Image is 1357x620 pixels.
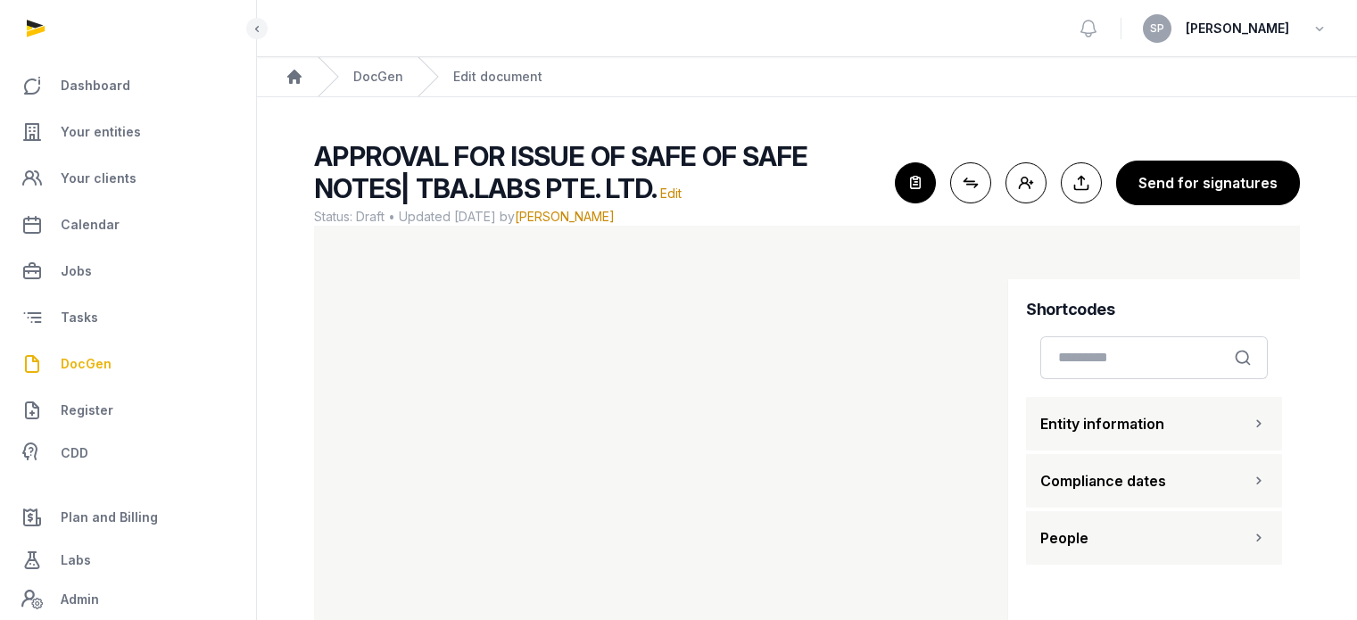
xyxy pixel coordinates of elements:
button: Entity information [1026,397,1282,451]
span: SP [1150,23,1164,34]
span: Status: Draft • Updated [DATE] by [314,208,881,226]
button: SP [1143,14,1171,43]
span: Register [61,400,113,421]
a: Calendar [14,203,242,246]
span: People [1040,527,1088,549]
span: APPROVAL FOR ISSUE OF SAFE OF SAFE NOTES| TBA.LABS PTE. LTD. [314,140,808,204]
a: Your clients [14,157,242,200]
span: Labs [61,550,91,571]
span: Calendar [61,214,120,236]
span: Dashboard [61,75,130,96]
span: Compliance dates [1040,470,1166,492]
a: DocGen [353,68,403,86]
h4: Shortcodes [1026,297,1282,322]
a: DocGen [14,343,242,385]
span: CDD [61,442,88,464]
span: Plan and Billing [61,507,158,528]
a: CDD [14,435,242,471]
a: Labs [14,539,242,582]
span: Entity information [1040,413,1164,434]
button: Compliance dates [1026,454,1282,508]
a: Tasks [14,296,242,339]
span: Tasks [61,307,98,328]
span: Your clients [61,168,137,189]
span: Your entities [61,121,141,143]
a: Jobs [14,250,242,293]
a: Register [14,389,242,432]
a: Dashboard [14,64,242,107]
nav: Breadcrumb [257,57,1357,97]
button: Send for signatures [1116,161,1300,205]
span: Admin [61,589,99,610]
span: DocGen [61,353,112,375]
a: Admin [14,582,242,617]
span: [PERSON_NAME] [515,209,615,224]
div: Edit document [453,68,542,86]
span: [PERSON_NAME] [1186,18,1289,39]
a: Plan and Billing [14,496,242,539]
button: People [1026,511,1282,565]
a: Your entities [14,111,242,153]
span: Edit [660,186,682,201]
span: Jobs [61,260,92,282]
